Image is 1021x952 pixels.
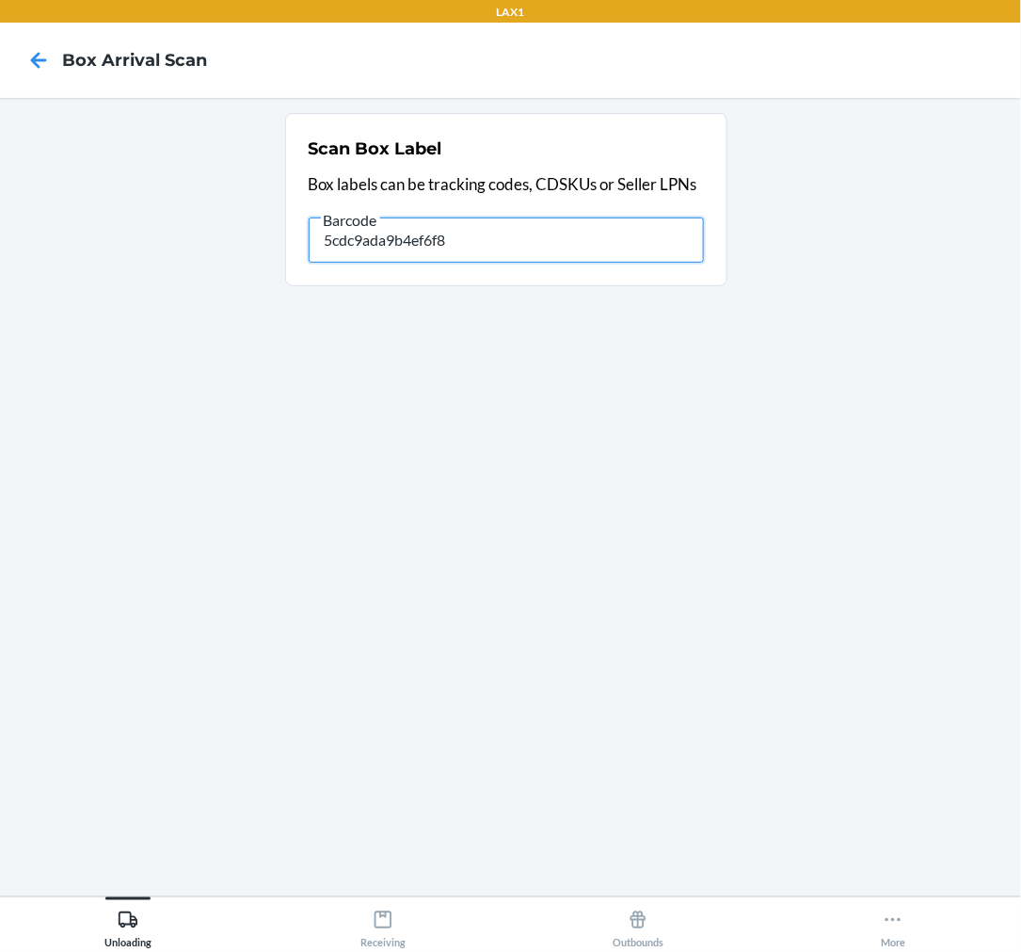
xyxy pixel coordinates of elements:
input: Barcode [309,218,704,263]
button: More [766,897,1021,949]
button: Outbounds [511,897,766,949]
p: Box labels can be tracking codes, CDSKUs or Seller LPNs [309,172,704,197]
h4: Box Arrival Scan [62,48,207,73]
div: Receiving [360,902,406,949]
div: More [881,902,905,949]
span: Barcode [321,211,380,230]
div: Unloading [104,902,152,949]
div: Outbounds [613,902,663,949]
h2: Scan Box Label [309,137,442,161]
button: Receiving [255,897,510,949]
p: LAX1 [497,4,525,21]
